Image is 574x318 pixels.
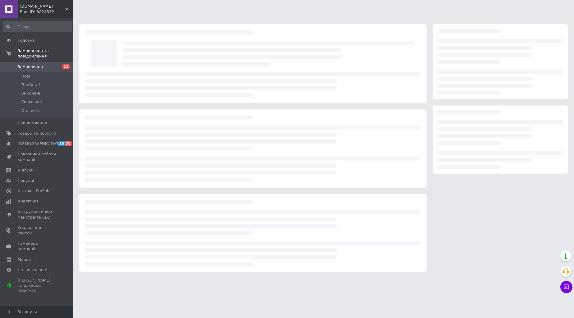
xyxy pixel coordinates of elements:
span: Повідомлення [18,120,47,126]
span: Аналітика [18,199,39,204]
span: Показники роботи компанії [18,151,56,162]
span: 11 [62,64,70,69]
span: 58 [58,141,65,146]
span: Відгуки [18,168,33,173]
span: Замовлення [18,64,43,70]
span: [PERSON_NAME] та рахунки [18,278,56,294]
div: Prom топ [18,289,56,294]
div: Ваш ID: 3824332 [20,9,73,15]
span: Прийняті [21,82,40,88]
input: Пошук [3,21,72,32]
span: Замовлення та повідомлення [18,48,73,59]
span: Головна [18,38,35,43]
span: Гаманець компанії [18,241,56,252]
span: Управління сайтом [18,225,56,236]
span: Інструменти веб-майстра та SEO [18,209,56,220]
span: Оплачені [21,108,40,113]
button: Чат з покупцем [560,281,572,293]
span: Нові [21,74,30,79]
span: Налаштування [18,267,49,273]
span: Товари та послуги [18,131,56,136]
span: Скасовані [21,99,42,105]
span: [DEMOGRAPHIC_DATA] [18,141,63,147]
span: Kings.in.ua [20,4,65,9]
span: Покупці [18,178,34,183]
span: 70 [65,141,72,146]
span: Виконані [21,91,40,96]
span: Каталог ProSale [18,188,50,194]
span: Маркет [18,257,33,262]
